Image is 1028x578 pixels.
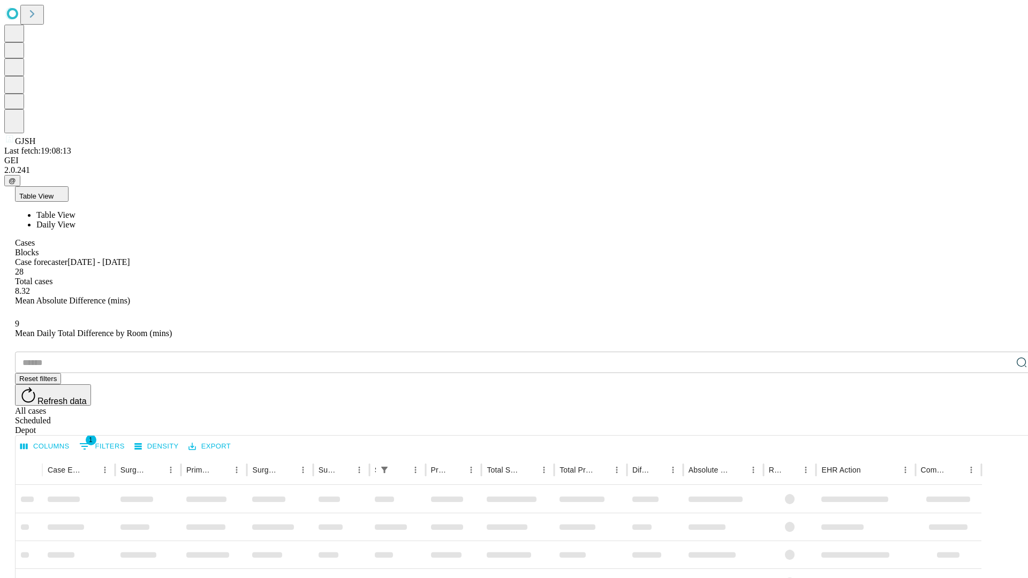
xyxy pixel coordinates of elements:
div: Total Predicted Duration [560,466,593,474]
button: Sort [393,462,408,477]
button: Sort [949,462,964,477]
span: Last fetch: 19:08:13 [4,146,71,155]
button: Show filters [77,438,127,455]
button: Menu [464,462,479,477]
button: Sort [521,462,536,477]
div: 1 active filter [377,462,392,477]
span: Total cases [15,277,52,286]
div: Absolute Difference [689,466,730,474]
span: Mean Daily Total Difference by Room (mins) [15,329,172,338]
span: 28 [15,267,24,276]
button: Sort [594,462,609,477]
span: GJSH [15,136,35,146]
button: Menu [229,462,244,477]
button: Menu [798,462,813,477]
span: Mean Absolute Difference (mins) [15,296,130,305]
button: Refresh data [15,384,91,406]
button: @ [4,175,20,186]
button: Sort [862,462,877,477]
button: Menu [536,462,551,477]
button: Sort [337,462,352,477]
button: Menu [352,462,367,477]
button: Sort [783,462,798,477]
button: Sort [82,462,97,477]
span: @ [9,177,16,185]
div: Surgeon Name [120,466,147,474]
span: 9 [15,319,19,328]
button: Menu [163,462,178,477]
button: Density [132,438,182,455]
span: Daily View [36,220,75,229]
div: Surgery Date [319,466,336,474]
span: Table View [36,210,75,219]
div: Total Scheduled Duration [487,466,520,474]
button: Menu [609,462,624,477]
button: Export [186,438,233,455]
div: Surgery Name [252,466,279,474]
span: Reset filters [19,375,57,383]
button: Menu [746,462,761,477]
div: Comments [921,466,948,474]
span: 1 [86,435,96,445]
span: Case forecaster [15,257,67,267]
button: Sort [214,462,229,477]
span: [DATE] - [DATE] [67,257,130,267]
div: Resolved in EHR [769,466,783,474]
div: Scheduled In Room Duration [375,466,376,474]
div: Predicted In Room Duration [431,466,448,474]
button: Menu [666,462,681,477]
button: Menu [296,462,311,477]
button: Menu [964,462,979,477]
button: Sort [449,462,464,477]
button: Select columns [18,438,72,455]
button: Menu [408,462,423,477]
div: 2.0.241 [4,165,1024,175]
span: 8.32 [15,286,30,295]
button: Sort [148,462,163,477]
button: Menu [97,462,112,477]
div: Difference [632,466,649,474]
button: Sort [651,462,666,477]
div: Primary Service [186,466,213,474]
div: Case Epic Id [48,466,81,474]
button: Show filters [377,462,392,477]
button: Sort [731,462,746,477]
button: Reset filters [15,373,61,384]
button: Table View [15,186,69,202]
div: GEI [4,156,1024,165]
button: Menu [898,462,913,477]
div: EHR Action [821,466,860,474]
button: Sort [281,462,296,477]
span: Table View [19,192,54,200]
span: Refresh data [37,397,87,406]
